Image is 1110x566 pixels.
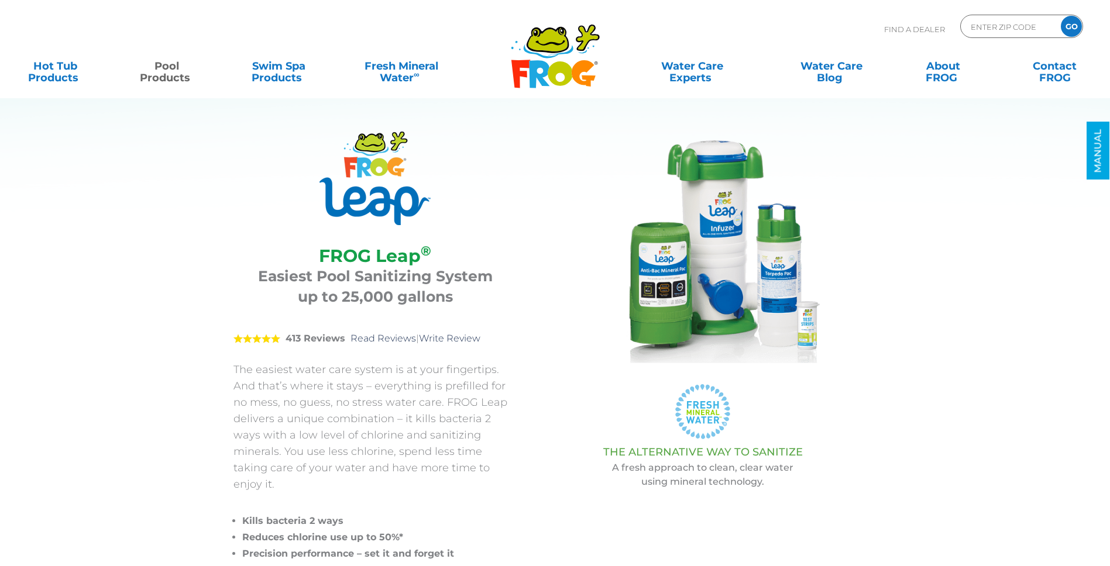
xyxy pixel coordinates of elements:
[1011,54,1098,78] a: ContactFROG
[970,18,1049,35] input: Zip Code Form
[235,54,322,78] a: Swim SpaProducts
[350,333,416,344] a: Read Reviews
[319,132,431,225] img: Product Logo
[788,54,875,78] a: Water CareBlog
[547,461,860,489] p: A fresh approach to clean, clear water using mineral technology.
[899,54,987,78] a: AboutFROG
[414,70,420,79] sup: ∞
[233,316,517,361] div: |
[123,54,211,78] a: PoolProducts
[347,54,456,78] a: Fresh MineralWater∞
[547,446,860,458] h3: THE ALTERNATIVE WAY TO SANITIZE
[1087,122,1109,180] a: MANUAL
[233,334,280,343] span: 5
[286,333,345,344] strong: 413 Reviews
[242,529,517,546] li: Reduces chlorine use up to 50%*
[622,54,763,78] a: Water CareExperts
[884,15,945,44] p: Find A Dealer
[1061,16,1082,37] input: GO
[242,546,517,562] li: Precision performance – set it and forget it
[248,266,503,307] h3: Easiest Pool Sanitizing System up to 25,000 gallons
[248,246,503,266] h2: FROG Leap
[242,513,517,529] li: Kills bacteria 2 ways
[233,361,517,492] p: The easiest water care system is at your fingertips. And that’s where it stays – everything is pr...
[421,243,431,259] sup: ®
[12,54,99,78] a: Hot TubProducts
[419,333,480,344] a: Write Review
